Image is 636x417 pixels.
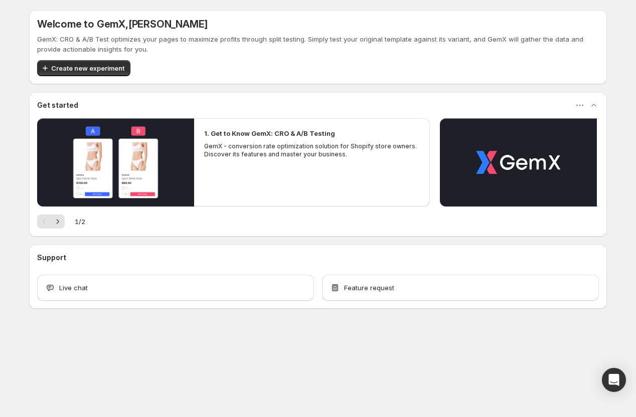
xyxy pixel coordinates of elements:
[37,253,66,263] h3: Support
[602,368,626,392] div: Open Intercom Messenger
[37,60,130,76] button: Create new experiment
[51,63,124,73] span: Create new experiment
[59,283,88,293] span: Live chat
[37,100,78,110] h3: Get started
[37,34,599,54] p: GemX: CRO & A/B Test optimizes your pages to maximize profits through split testing. Simply test ...
[37,18,208,30] h5: Welcome to GemX
[37,118,194,206] button: Play video
[204,142,420,158] p: GemX - conversion rate optimization solution for Shopify store owners. Discover its features and ...
[51,215,65,229] button: Next
[75,217,85,227] span: 1 / 2
[440,118,597,206] button: Play video
[125,18,208,30] span: , [PERSON_NAME]
[204,128,335,138] h2: 1. Get to Know GemX: CRO & A/B Testing
[344,283,394,293] span: Feature request
[37,215,65,229] nav: Pagination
